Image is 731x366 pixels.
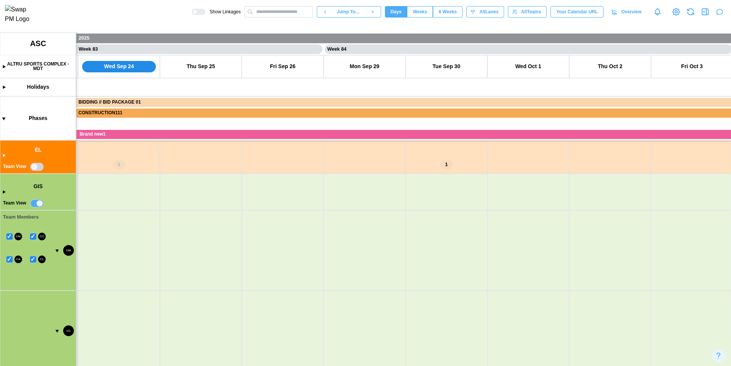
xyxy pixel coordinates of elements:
span: Weeks [413,6,427,17]
a: View Project [671,6,682,17]
a: Notifications [651,5,664,18]
button: Refresh Grid [685,6,696,17]
button: Open project assistant [714,6,725,17]
span: 6 Weeks [439,6,457,17]
span: Jump To... [337,6,359,17]
button: AllTeams [508,6,547,18]
button: Weeks [407,6,433,18]
span: Days [391,6,402,17]
span: Overview [621,6,642,17]
button: Days [385,6,407,18]
span: All Teams [521,6,541,17]
span: Show Linkages [205,9,241,15]
button: Your Calendar URL [551,6,603,18]
button: Open Drawer [700,6,710,17]
button: 6 Weeks [433,6,463,18]
span: All Lanes [479,6,498,17]
button: Jump To... [333,6,364,18]
span: Your Calendar URL [556,6,598,17]
button: AllLanes [466,6,504,18]
a: Overview [607,6,647,18]
img: Swap PM Logo [5,5,36,24]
